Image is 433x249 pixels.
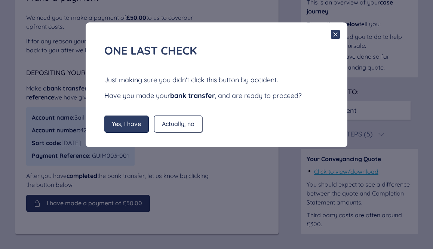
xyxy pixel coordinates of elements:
[112,120,141,127] span: Yes, I have
[104,43,197,58] span: One last check
[104,75,329,85] div: Just making sure you didn't click this button by accident.
[170,91,215,100] span: bank transfer
[104,90,329,101] div: Have you made your , and are ready to proceed?
[162,120,194,127] span: Actually, no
